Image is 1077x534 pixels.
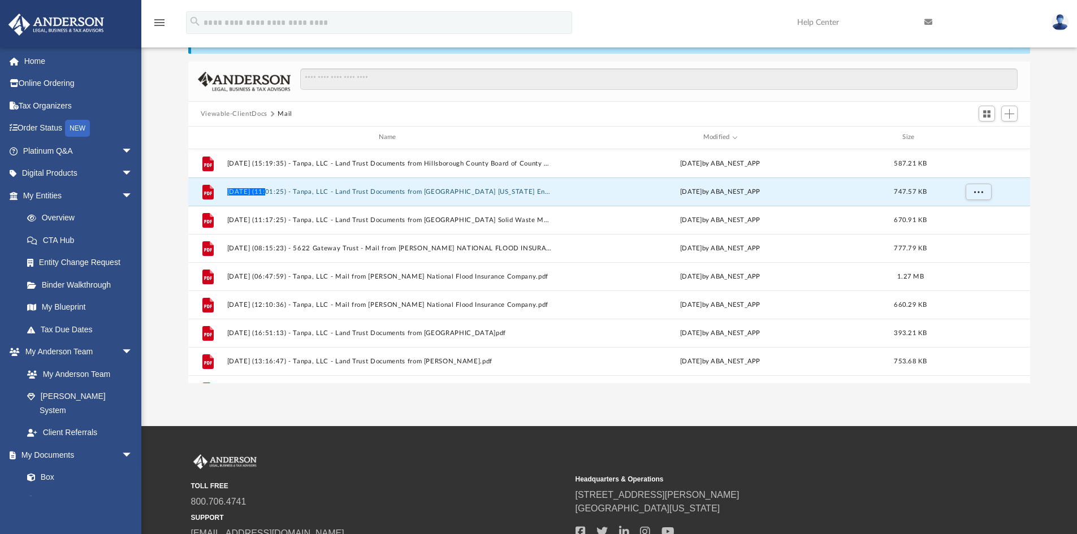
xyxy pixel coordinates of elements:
[965,183,991,200] button: More options
[122,341,144,364] span: arrow_drop_down
[894,160,927,166] span: 587.21 KB
[5,14,107,36] img: Anderson Advisors Platinum Portal
[557,328,883,338] div: [DATE] by ABA_NEST_APP
[16,251,150,274] a: Entity Change Request
[278,109,292,119] button: Mail
[227,301,552,309] button: [DATE] (12:10:36) - Tanpa, LLC - Mail from [PERSON_NAME] National Flood Insurance Company.pdf
[8,162,150,185] a: Digital Productsarrow_drop_down
[300,68,1018,90] input: Search files and folders
[8,140,150,162] a: Platinum Q&Aarrow_drop_down
[193,132,222,142] div: id
[557,243,883,253] div: [DATE] by ABA_NEST_APP
[16,296,144,319] a: My Blueprint
[1001,106,1018,121] button: Add
[227,188,552,196] button: [DATE] (11:01:25) - Tanpa, LLC - Land Trust Documents from [GEOGRAPHIC_DATA] [US_STATE] Engineeri...
[8,341,144,363] a: My Anderson Teamarrow_drop_down
[153,21,166,29] a: menu
[576,503,720,513] a: [GEOGRAPHIC_DATA][US_STATE]
[122,184,144,207] span: arrow_drop_down
[188,149,1031,383] div: grid
[8,444,144,466] a: My Documentsarrow_drop_down
[557,186,883,197] div: [DATE] by ABA_NEST_APP
[888,132,933,142] div: Size
[227,329,552,337] button: [DATE] (16:51:13) - Tanpa, LLC - Land Trust Documents from [GEOGRAPHIC_DATA]pdf
[16,318,150,341] a: Tax Due Dates
[191,481,568,491] small: TOLL FREE
[191,513,568,523] small: SUPPORT
[16,422,144,444] a: Client Referrals
[894,216,927,223] span: 670.91 KB
[8,72,150,95] a: Online Ordering
[576,474,952,484] small: Headquarters & Operations
[201,109,267,119] button: Viewable-ClientDocs
[16,363,139,385] a: My Anderson Team
[65,120,90,137] div: NEW
[122,162,144,185] span: arrow_drop_down
[979,106,996,121] button: Switch to Grid View
[557,299,883,310] div: [DATE] by ABA_NEST_APP
[226,132,552,142] div: Name
[894,358,927,364] span: 753.68 KB
[894,188,927,194] span: 747.57 KB
[8,50,150,72] a: Home
[16,466,139,489] a: Box
[894,245,927,251] span: 777.79 KB
[894,329,927,336] span: 393.21 KB
[122,140,144,163] span: arrow_drop_down
[557,158,883,168] div: [DATE] by ABA_NEST_APP
[227,160,552,167] button: [DATE] (15:19:35) - Tanpa, LLC - Land Trust Documents from Hillsborough County Board of County Co...
[576,490,739,500] a: [STREET_ADDRESS][PERSON_NAME]
[557,271,883,281] div: [DATE] by ABA_NEST_APP
[938,132,1017,142] div: id
[153,16,166,29] i: menu
[227,216,552,224] button: [DATE] (11:17:25) - Tanpa, LLC - Land Trust Documents from [GEOGRAPHIC_DATA] Solid Waste Manageme...
[8,94,150,117] a: Tax Organizers
[8,117,150,140] a: Order StatusNEW
[894,301,927,307] span: 660.29 KB
[1052,14,1069,31] img: User Pic
[16,207,150,229] a: Overview
[191,497,246,506] a: 800.706.4741
[557,215,883,225] div: [DATE] by ABA_NEST_APP
[16,488,144,511] a: Meeting Minutes
[16,273,150,296] a: Binder Walkthrough
[189,15,201,28] i: search
[16,385,144,422] a: [PERSON_NAME] System
[227,245,552,252] button: [DATE] (08:15:23) - 5622 Gateway Trust - Mail from [PERSON_NAME] NATIONAL FLOOD INSURANCE.pdf
[557,132,883,142] div: Modified
[8,184,150,207] a: My Entitiesarrow_drop_down
[557,356,883,366] div: [DATE] by ABA_NEST_APP
[16,229,150,251] a: CTA Hub
[191,454,259,469] img: Anderson Advisors Platinum Portal
[122,444,144,467] span: arrow_drop_down
[227,273,552,280] button: [DATE] (06:47:59) - Tanpa, LLC - Mail from [PERSON_NAME] National Flood Insurance Company.pdf
[897,273,924,279] span: 1.27 MB
[227,358,552,365] button: [DATE] (13:16:47) - Tanpa, LLC - Land Trust Documents from [PERSON_NAME].pdf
